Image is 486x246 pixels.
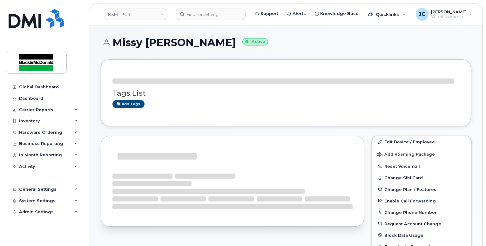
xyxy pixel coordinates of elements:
[372,172,471,183] button: Change SIM Card
[377,152,435,158] span: Add Roaming Package
[372,161,471,172] button: Reset Voicemail
[384,198,436,203] span: Enable Call Forwarding
[242,38,268,45] small: Active
[112,100,145,108] a: Add tags
[372,218,471,229] button: Request Account Change
[372,229,471,241] button: Block Data Usage
[372,184,471,195] button: Change Plan / Features
[372,136,471,147] a: Edit Device / Employee
[372,195,471,207] button: Enable Call Forwarding
[372,207,471,218] button: Change Phone Number
[384,187,436,192] span: Change Plan / Features
[101,37,471,48] h1: Missy [PERSON_NAME]
[112,89,459,97] h3: Tags List
[372,147,471,161] button: Add Roaming Package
